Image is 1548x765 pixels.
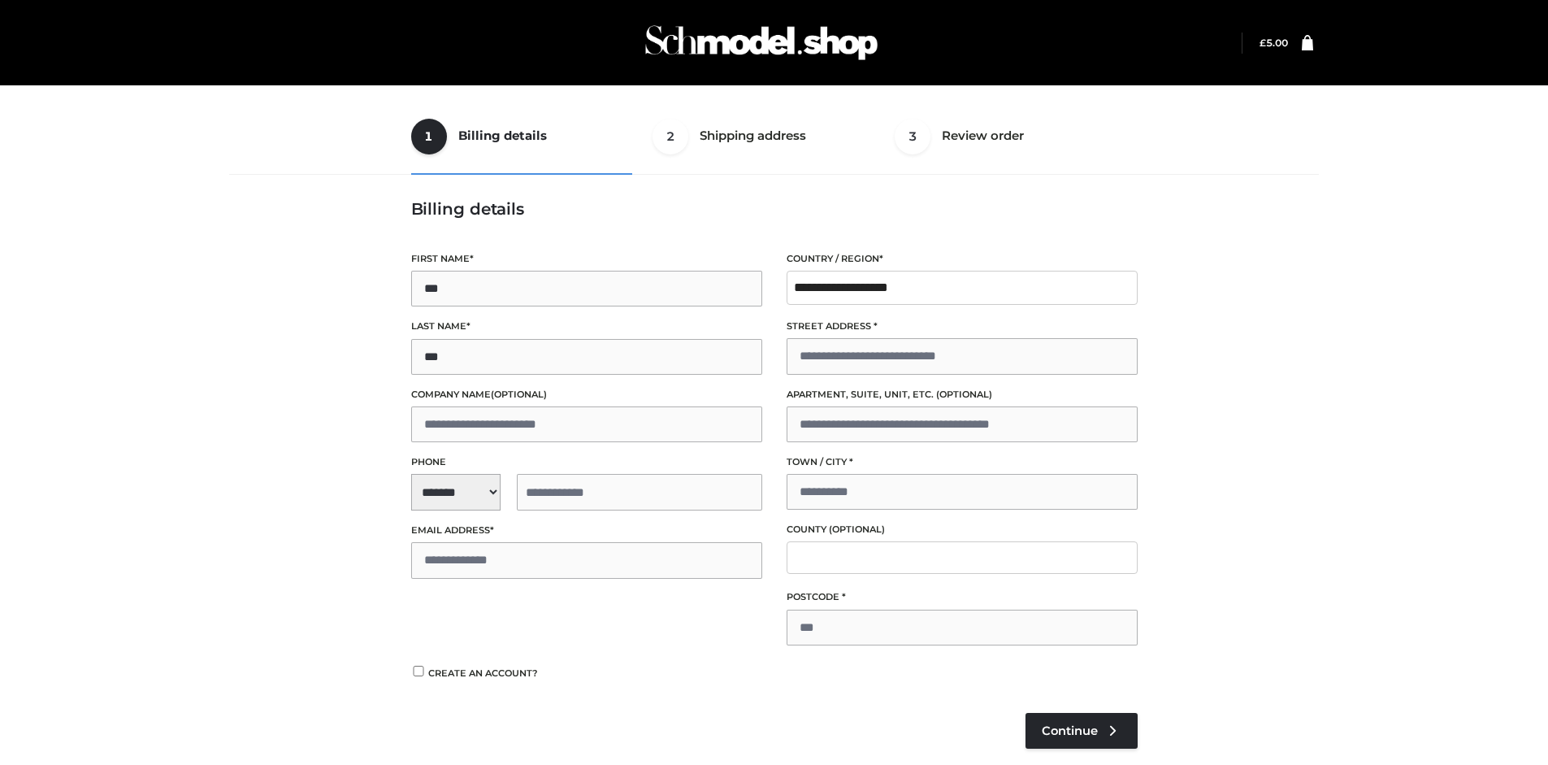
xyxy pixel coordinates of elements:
[787,319,1138,334] label: Street address
[936,389,992,400] span: (optional)
[640,11,883,75] img: Schmodel Admin 964
[411,251,762,267] label: First name
[411,199,1138,219] h3: Billing details
[411,523,762,538] label: Email address
[1260,37,1288,49] a: £5.00
[1260,37,1266,49] span: £
[411,666,426,676] input: Create an account?
[787,522,1138,537] label: County
[787,251,1138,267] label: Country / Region
[787,589,1138,605] label: Postcode
[787,387,1138,402] label: Apartment, suite, unit, etc.
[829,524,885,535] span: (optional)
[1260,37,1288,49] bdi: 5.00
[491,389,547,400] span: (optional)
[1042,724,1098,738] span: Continue
[411,319,762,334] label: Last name
[1025,713,1138,749] a: Continue
[428,667,538,679] span: Create an account?
[411,387,762,402] label: Company name
[411,454,762,470] label: Phone
[787,454,1138,470] label: Town / City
